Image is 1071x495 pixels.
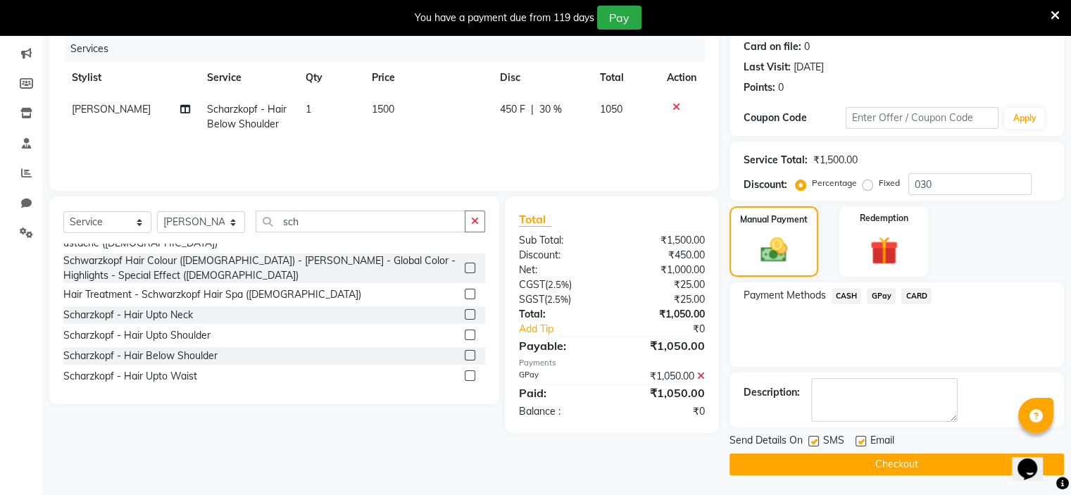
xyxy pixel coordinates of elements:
[63,369,197,384] div: Scharzkopf - Hair Upto Waist
[612,233,715,248] div: ₹1,500.00
[804,39,810,54] div: 0
[612,404,715,419] div: ₹0
[879,177,900,189] label: Fixed
[372,103,394,115] span: 1500
[519,212,551,227] span: Total
[612,292,715,307] div: ₹25.00
[500,102,525,117] span: 450 F
[744,111,846,125] div: Coupon Code
[729,433,803,451] span: Send Details On
[744,80,775,95] div: Points:
[519,357,705,369] div: Payments
[629,322,715,337] div: ₹0
[363,62,491,94] th: Price
[491,62,591,94] th: Disc
[744,60,791,75] div: Last Visit:
[600,103,622,115] span: 1050
[812,177,857,189] label: Percentage
[612,263,715,277] div: ₹1,000.00
[744,288,826,303] span: Payment Methods
[508,384,612,401] div: Paid:
[612,337,715,354] div: ₹1,050.00
[297,62,363,94] th: Qty
[794,60,824,75] div: [DATE]
[861,233,907,268] img: _gift.svg
[508,263,612,277] div: Net:
[729,453,1064,475] button: Checkout
[72,103,151,115] span: [PERSON_NAME]
[612,277,715,292] div: ₹25.00
[199,62,297,94] th: Service
[63,253,459,283] div: Schwarzkopf Hair Colour ([DEMOGRAPHIC_DATA]) - [PERSON_NAME] - Global Color - Highlights - Specia...
[508,307,612,322] div: Total:
[846,107,999,129] input: Enter Offer / Coupon Code
[547,294,568,305] span: 2.5%
[531,102,534,117] span: |
[63,62,199,94] th: Stylist
[306,103,311,115] span: 1
[744,177,787,192] div: Discount:
[823,433,844,451] span: SMS
[207,103,287,130] span: Scharzkopf - Hair Below Shoulder
[744,385,800,400] div: Description:
[870,433,894,451] span: Email
[740,213,808,226] label: Manual Payment
[63,349,218,363] div: Scharzkopf - Hair Below Shoulder
[63,328,211,343] div: Scharzkopf - Hair Upto Shoulder
[508,322,629,337] a: Add Tip
[508,404,612,419] div: Balance :
[778,80,784,95] div: 0
[752,234,796,265] img: _cash.svg
[901,288,932,304] span: CARD
[548,279,569,290] span: 2.5%
[597,6,641,30] button: Pay
[63,287,361,302] div: Hair Treatment - Schwarzkopf Hair Spa ([DEMOGRAPHIC_DATA])
[508,369,612,384] div: GPay
[612,307,715,322] div: ₹1,050.00
[832,288,862,304] span: CASH
[508,277,612,292] div: ( )
[867,288,896,304] span: GPay
[65,36,715,62] div: Services
[519,293,544,306] span: SGST
[256,211,465,232] input: Search or Scan
[539,102,562,117] span: 30 %
[1012,439,1057,481] iframe: chat widget
[519,278,545,291] span: CGST
[744,39,801,54] div: Card on file:
[1004,108,1044,129] button: Apply
[508,337,612,354] div: Payable:
[591,62,658,94] th: Total
[612,384,715,401] div: ₹1,050.00
[612,369,715,384] div: ₹1,050.00
[508,292,612,307] div: ( )
[612,248,715,263] div: ₹450.00
[415,11,594,25] div: You have a payment due from 119 days
[813,153,858,168] div: ₹1,500.00
[508,233,612,248] div: Sub Total:
[658,62,705,94] th: Action
[63,308,193,322] div: Scharzkopf - Hair Upto Neck
[744,153,808,168] div: Service Total:
[508,248,612,263] div: Discount:
[860,212,908,225] label: Redemption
